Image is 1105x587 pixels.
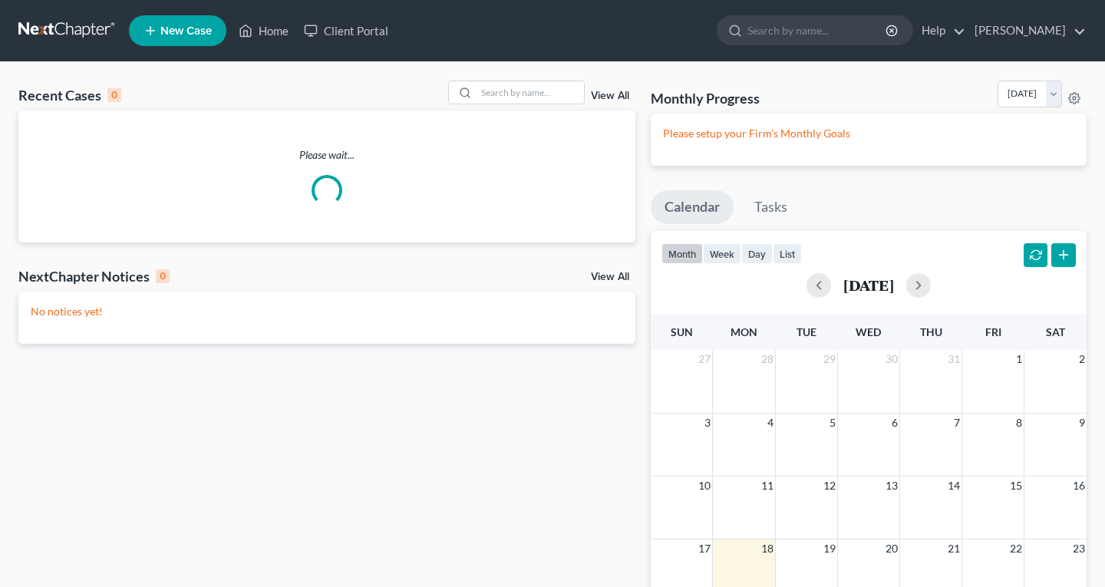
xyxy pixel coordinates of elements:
span: 10 [697,477,712,495]
span: 5 [828,414,837,432]
div: 0 [156,269,170,283]
span: Fri [985,325,1001,338]
h3: Monthly Progress [651,89,760,107]
span: Tue [797,325,816,338]
span: 17 [697,539,712,558]
span: 7 [952,414,962,432]
a: View All [591,272,629,282]
div: NextChapter Notices [18,267,170,285]
span: 9 [1077,414,1087,432]
a: Tasks [741,190,801,224]
span: 15 [1008,477,1024,495]
div: Recent Cases [18,86,121,104]
span: 18 [760,539,775,558]
span: Thu [920,325,942,338]
span: 21 [946,539,962,558]
a: Calendar [651,190,734,224]
a: [PERSON_NAME] [967,17,1086,45]
span: 23 [1071,539,1087,558]
a: Home [231,17,296,45]
span: 29 [822,350,837,368]
button: month [661,243,703,264]
input: Search by name... [477,81,584,104]
span: 4 [766,414,775,432]
span: 22 [1008,539,1024,558]
span: New Case [160,25,212,37]
span: 28 [760,350,775,368]
p: Please wait... [18,147,635,163]
span: 2 [1077,350,1087,368]
input: Search by name... [747,16,888,45]
span: Mon [731,325,757,338]
span: 13 [884,477,899,495]
button: list [773,243,802,264]
a: View All [591,91,629,101]
a: Help [914,17,965,45]
p: Please setup your Firm's Monthly Goals [663,126,1074,141]
div: 0 [107,88,121,102]
button: day [741,243,773,264]
span: 8 [1014,414,1024,432]
a: Client Portal [296,17,396,45]
span: 27 [697,350,712,368]
p: No notices yet! [31,304,623,319]
span: Sat [1046,325,1065,338]
button: week [703,243,741,264]
span: 20 [884,539,899,558]
span: Wed [856,325,881,338]
h2: [DATE] [843,277,894,293]
span: 19 [822,539,837,558]
span: 3 [703,414,712,432]
span: 1 [1014,350,1024,368]
span: 30 [884,350,899,368]
span: 16 [1071,477,1087,495]
span: 6 [890,414,899,432]
span: 11 [760,477,775,495]
span: 14 [946,477,962,495]
span: Sun [671,325,693,338]
span: 31 [946,350,962,368]
span: 12 [822,477,837,495]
